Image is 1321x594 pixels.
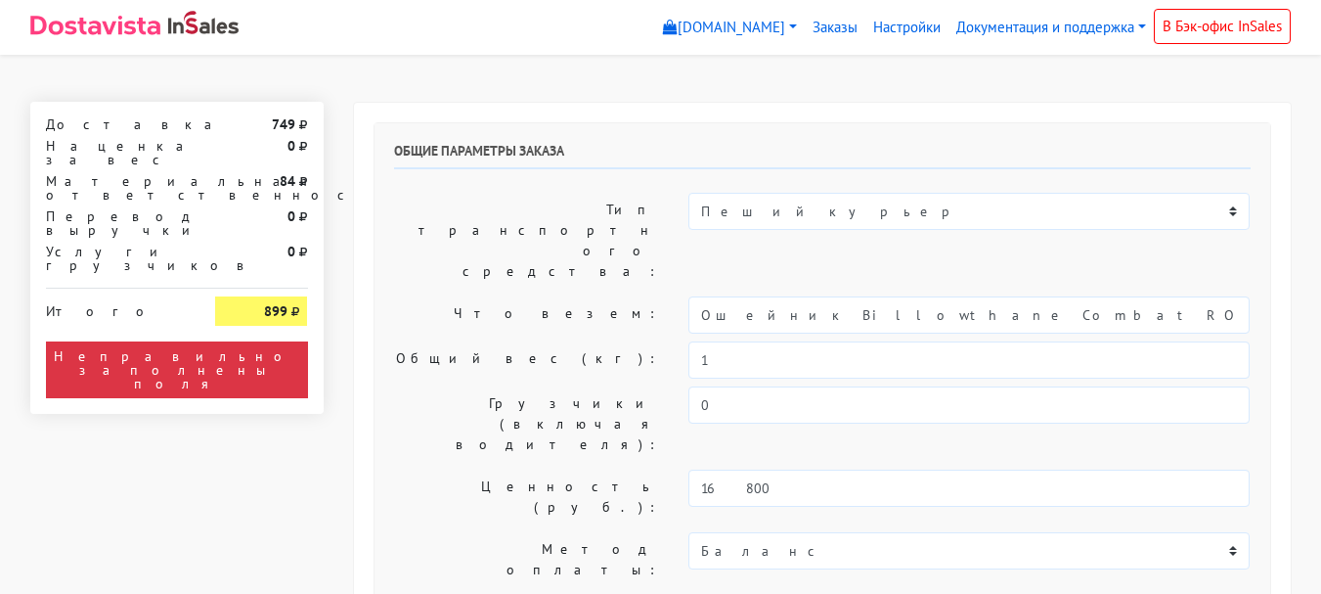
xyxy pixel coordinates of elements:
div: Услуги грузчиков [31,245,201,272]
a: Настройки [865,9,948,47]
div: Неправильно заполнены поля [46,342,308,398]
a: [DOMAIN_NAME] [655,9,805,47]
label: Общий вес (кг): [379,342,675,379]
strong: 749 [272,115,295,133]
a: Документация и поддержка [948,9,1154,47]
label: Что везем: [379,297,675,334]
strong: 0 [287,243,295,260]
a: Заказы [805,9,865,47]
img: Dostavista - срочная курьерская служба доставки [30,16,160,35]
strong: 899 [264,302,287,320]
strong: 84 [280,172,295,190]
label: Ценность (руб.): [379,470,675,525]
strong: 0 [287,207,295,225]
label: Метод оплаты: [379,532,675,587]
a: В Бэк-офис InSales [1154,9,1291,44]
label: Грузчики (включая водителя): [379,387,675,462]
img: InSales [168,11,239,34]
strong: 0 [287,137,295,155]
div: Доставка [31,117,201,131]
div: Перевод выручки [31,209,201,237]
label: Тип транспортного средства: [379,193,675,289]
div: Материальная ответственность [31,174,201,202]
div: Наценка за вес [31,139,201,166]
h6: Общие параметры заказа [394,143,1251,169]
div: Итого [46,297,187,318]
